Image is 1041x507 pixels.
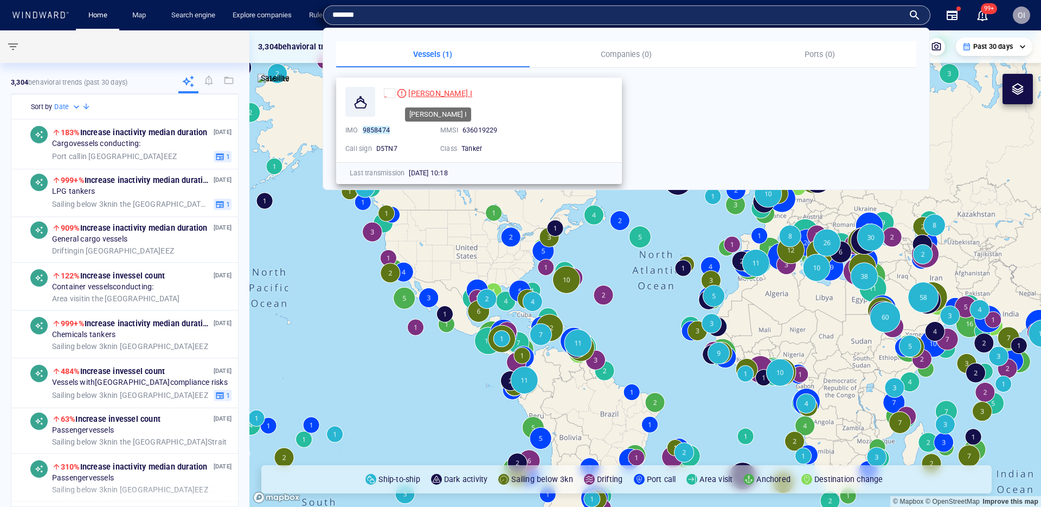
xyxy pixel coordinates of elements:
a: Mapbox [893,498,923,505]
p: Satellite [261,72,290,85]
span: 1 [224,199,230,209]
a: 99+ [974,7,991,24]
span: in [GEOGRAPHIC_DATA] EEZ [52,246,174,256]
span: in [GEOGRAPHIC_DATA] EEZ [52,151,177,161]
span: in [GEOGRAPHIC_DATA] EEZ [52,390,208,400]
div: Tanker [461,144,526,154]
button: Rule engine [305,6,349,25]
span: Increase in vessel count [61,271,165,280]
p: Call sign [345,144,372,154]
p: [DATE] [214,461,232,472]
span: Area visit [52,294,84,302]
button: Map [124,6,158,25]
button: Home [80,6,115,25]
span: 1 [224,151,230,161]
span: Increase in activity median duration [61,224,208,232]
p: Area visit [699,473,732,486]
p: 3,304 behavioral trends insights [258,40,372,53]
p: Anchored [756,473,791,486]
span: 909% [61,224,80,232]
span: General cargo vessels [52,235,127,244]
span: 63% [61,415,76,423]
span: Increase in activity median duration [61,176,212,185]
strong: 3,304 [11,78,28,86]
span: Port call [52,151,81,160]
p: Companies (0) [536,48,717,61]
span: 99+ [981,3,997,14]
a: Map feedback [982,498,1038,505]
p: IMO [345,125,358,135]
a: Mapbox logo [253,491,300,504]
p: Ship-to-ship [378,473,420,486]
span: Increase in vessel count [61,415,160,423]
span: Increase in activity median duration [61,462,208,471]
mark: 9858474 [363,126,390,134]
span: Increase in vessel count [61,367,165,376]
span: in the [GEOGRAPHIC_DATA] Strait [52,199,209,209]
a: Map [128,6,154,25]
span: in the [GEOGRAPHIC_DATA] [52,294,180,303]
a: [PERSON_NAME] I [384,87,472,100]
span: Passenger vessels [52,473,114,483]
span: OI [1018,11,1025,20]
img: satellite [258,74,290,85]
a: Search engine [167,6,220,25]
span: 636019229 [462,126,498,134]
p: [DATE] [214,175,232,185]
a: Explore companies [228,6,296,25]
iframe: Chat [995,458,1033,499]
span: Drifting [52,246,78,255]
span: 310% [61,462,80,471]
div: Past 30 days [962,42,1026,52]
span: 183% [61,128,80,137]
span: 122% [61,271,80,280]
span: Sailing below 3kn [52,341,112,350]
span: Increase in activity median duration [61,319,212,328]
p: [DATE] [214,318,232,328]
span: 999+% [61,176,85,185]
span: Container vessels conducting: [52,282,154,292]
p: Port call [647,473,676,486]
span: Cargo vessels conducting: [52,139,141,149]
button: OI [1011,4,1032,26]
span: [PERSON_NAME] I [408,89,472,98]
canvas: Map [249,30,1041,507]
h6: Sort by [31,102,52,112]
span: Chemicals tankers [52,330,115,340]
p: [DATE] [214,127,232,137]
span: D5TN7 [376,144,397,153]
p: Vessels (1) [343,48,523,61]
span: 999+% [61,319,85,328]
span: in the [GEOGRAPHIC_DATA] Strait [52,437,227,447]
div: Notification center [976,9,989,22]
span: Sailing below 3kn [52,437,112,446]
div: Date [54,102,82,112]
p: Drifting [597,473,623,486]
p: [DATE] [214,270,232,281]
a: Home [84,6,112,25]
p: Sailing below 3kn [511,473,573,486]
p: Ports (0) [729,48,910,61]
span: Passenger vessels [52,426,114,435]
span: [DATE] 10:18 [409,169,447,177]
span: 1 [224,390,230,400]
button: 1 [214,198,232,210]
a: OpenStreetMap [926,498,980,505]
p: Dark activity [444,473,488,486]
p: behavioral trends (Past 30 days) [11,78,127,87]
button: 1 [214,150,232,162]
p: MMSI [440,125,458,135]
span: Sailing below 3kn [52,199,112,208]
span: LPG tankers [52,187,95,197]
span: Increase in activity median duration [61,128,208,137]
p: Last transmission [350,168,404,178]
span: Sailing below 3kn [52,390,112,399]
button: 1 [214,389,232,401]
p: [DATE] [214,223,232,233]
p: [DATE] [214,366,232,376]
span: 484% [61,367,80,376]
p: Class [440,144,457,154]
span: in [GEOGRAPHIC_DATA] EEZ [52,341,208,351]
